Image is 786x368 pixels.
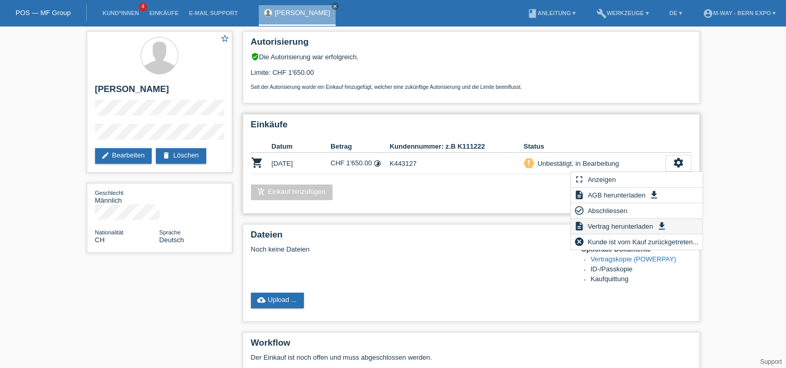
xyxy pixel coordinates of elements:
[95,190,124,196] span: Geschlecht
[95,148,152,164] a: editBearbeiten
[251,156,263,169] i: POSP00028652
[257,296,265,304] i: cloud_upload
[275,9,330,17] a: [PERSON_NAME]
[332,4,338,9] i: close
[524,140,665,153] th: Status
[596,8,607,19] i: build
[144,10,183,16] a: Einkäufe
[664,10,687,16] a: DE ▾
[251,52,259,61] i: verified_user
[251,185,333,200] a: add_shopping_cartEinkauf hinzufügen
[591,10,654,16] a: buildWerkzeuge ▾
[251,52,691,61] div: Die Autorisierung war erfolgreich.
[251,61,691,90] div: Limite: CHF 1'650.00
[162,151,170,160] i: delete
[649,190,659,200] i: get_app
[272,140,331,153] th: Datum
[159,236,184,244] span: Deutsch
[390,140,524,153] th: Kundennummer: z.B K111222
[535,158,619,169] div: Unbestätigt, in Bearbeitung
[95,189,159,204] div: Männlich
[220,34,230,43] i: star_border
[251,120,691,135] h2: Einkäufe
[95,84,224,100] h2: [PERSON_NAME]
[97,10,144,16] a: Kund*innen
[330,140,390,153] th: Betrag
[527,8,538,19] i: book
[586,173,617,186] span: Anzeigen
[251,37,691,52] h2: Autorisierung
[390,153,524,174] td: K443127
[330,153,390,174] td: CHF 1'650.00
[331,3,339,10] a: close
[591,255,676,263] a: Vertragskopie (POWERPAY)
[251,230,691,245] h2: Dateien
[156,148,206,164] a: deleteLöschen
[95,236,105,244] span: Schweiz
[673,157,684,168] i: settings
[251,245,568,253] div: Noch keine Dateien
[525,159,532,166] i: priority_high
[251,293,304,308] a: cloud_uploadUpload ...
[257,188,265,196] i: add_shopping_cart
[272,153,331,174] td: [DATE]
[220,34,230,45] a: star_border
[251,353,691,361] p: Der Einkauf ist noch offen und muss abgeschlossen werden.
[374,160,381,167] i: Fixe Raten (12 Raten)
[591,275,691,285] li: Kaufquittung
[251,84,691,90] p: Seit der Autorisierung wurde ein Einkauf hinzugefügt, welcher eine zukünftige Autorisierung und d...
[574,205,584,216] i: check_circle_outline
[703,8,713,19] i: account_circle
[95,229,124,235] span: Nationalität
[16,9,71,17] a: POS — MF Group
[184,10,243,16] a: E-Mail Support
[522,10,581,16] a: bookAnleitung ▾
[586,189,647,201] span: AGB herunterladen
[574,190,584,200] i: description
[139,3,147,11] span: 4
[760,358,782,365] a: Support
[586,204,629,217] span: Abschliessen
[101,151,110,160] i: edit
[591,265,691,275] li: ID-/Passkopie
[251,338,691,353] h2: Workflow
[574,174,584,185] i: fullscreen
[698,10,781,16] a: account_circlem-way - Bern Expo ▾
[159,229,181,235] span: Sprache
